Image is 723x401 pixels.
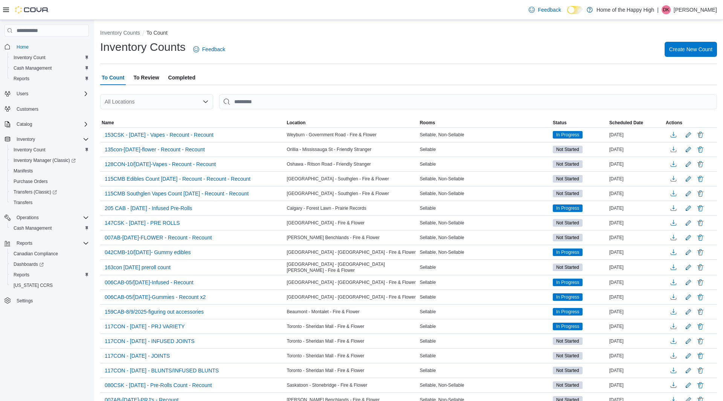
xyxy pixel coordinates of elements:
span: In Progress [556,205,579,212]
div: Sellable, Non-Sellable [418,174,551,183]
a: Reports [11,270,32,279]
button: Inventory Count [8,52,92,63]
button: Delete [696,218,705,227]
button: 128CON-10/[DATE]-Vapes - Recount - Recount [102,159,219,170]
button: Edit count details [684,217,693,229]
a: Inventory Count [11,145,49,154]
a: Home [14,43,32,52]
span: Inventory Manager (Classic) [11,156,89,165]
button: Reports [14,239,35,248]
button: Transfers [8,197,92,208]
a: Transfers (Classic) [8,187,92,197]
span: Transfers [11,198,89,207]
span: Not Started [553,264,583,271]
div: Sellable [418,351,551,360]
span: Not Started [556,338,579,345]
button: Users [2,88,92,99]
span: Name [102,120,114,126]
a: Transfers (Classic) [11,188,60,197]
div: Sellable, Non-Sellable [418,130,551,139]
span: Inventory Count [11,145,89,154]
span: Not Started [556,234,579,241]
p: Home of the Happy High [596,5,654,14]
span: In Progress [553,249,583,256]
button: Edit count details [684,262,693,273]
button: Edit count details [684,365,693,376]
button: 080CSK - [DATE] - Pre-Rolls Count - Recount [102,380,215,391]
button: Delete [696,160,705,169]
span: [PERSON_NAME] Benchlands - Fire & Flower [287,235,380,241]
span: In Progress [556,323,579,330]
span: Create New Count [669,46,712,53]
div: [DATE] [608,204,664,213]
div: [DATE] [608,307,664,316]
button: Operations [14,213,42,222]
span: Not Started [553,234,583,241]
span: 128CON-10/[DATE]-Vapes - Recount - Recount [105,160,216,168]
button: Delete [696,189,705,198]
a: Inventory Manager (Classic) [11,156,79,165]
div: [DATE] [608,189,664,198]
button: Customers [2,104,92,114]
span: Toronto - Sheridan Mall - Fire & Flower [287,353,364,359]
button: Edit count details [684,247,693,258]
div: [DATE] [608,351,664,360]
span: [GEOGRAPHIC_DATA] - [GEOGRAPHIC_DATA] - Fire & Flower [287,294,416,300]
span: Oshawa - Ritson Road - Friendly Stranger [287,161,371,167]
button: Edit count details [684,380,693,391]
span: Dashboards [14,261,44,267]
div: [DATE] [608,278,664,287]
span: Home [14,42,89,51]
button: Delete [696,248,705,257]
span: Transfers (Classic) [11,188,89,197]
button: Rooms [418,118,551,127]
span: In Progress [556,308,579,315]
span: Not Started [556,382,579,389]
span: Manifests [14,168,33,174]
div: [DATE] [608,218,664,227]
button: Settings [2,295,92,306]
span: Inventory [17,136,35,142]
span: Actions [666,120,682,126]
a: Inventory Count [11,53,49,62]
div: Sellable [418,293,551,302]
span: Catalog [14,120,89,129]
div: [DATE] [608,322,664,331]
span: [GEOGRAPHIC_DATA] - [GEOGRAPHIC_DATA][PERSON_NAME] - Fire & Flower [287,261,416,273]
div: [DATE] [608,293,664,302]
button: 115CMB Southglen Vapes Count [DATE] - Recount - Recount [102,188,252,199]
div: Sellable [418,160,551,169]
div: [DATE] [608,160,664,169]
button: Delete [696,174,705,183]
a: Purchase Orders [11,177,51,186]
button: Reports [2,238,92,249]
button: Location [285,118,418,127]
span: 147CSK - [DATE] - PRE ROLLS [105,219,180,227]
span: 117CON - [DATE] - BLUNTS/INFUSED BLUNTS [105,367,219,374]
span: [GEOGRAPHIC_DATA] - [GEOGRAPHIC_DATA] - Fire & Flower [287,279,416,285]
span: Not Started [556,264,579,271]
button: 117CON - [DATE] - BLUNTS/INFUSED BLUNTS [102,365,222,376]
button: 117CON - [DATE] - JOINTS [102,350,173,361]
button: Delete [696,145,705,154]
button: Delete [696,381,705,390]
button: Edit count details [684,350,693,361]
div: [DATE] [608,381,664,390]
button: Canadian Compliance [8,249,92,259]
button: Reports [8,73,92,84]
a: Transfers [11,198,35,207]
a: Cash Management [11,224,55,233]
span: 135con-[DATE]-flower - Recount - Recount [105,146,205,153]
span: DK [663,5,670,14]
span: Purchase Orders [14,178,48,184]
span: 115CMB Edibles Count [DATE] - Recount - Recount - Recount [105,175,250,183]
span: Location [287,120,305,126]
button: Edit count details [684,129,693,140]
button: Open list of options [203,99,209,105]
a: Cash Management [11,64,55,73]
span: Reports [14,76,29,82]
span: Inventory [14,135,89,144]
span: Orillia - Mississauga St - Friendly Stranger [287,146,371,152]
span: Not Started [553,337,583,345]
